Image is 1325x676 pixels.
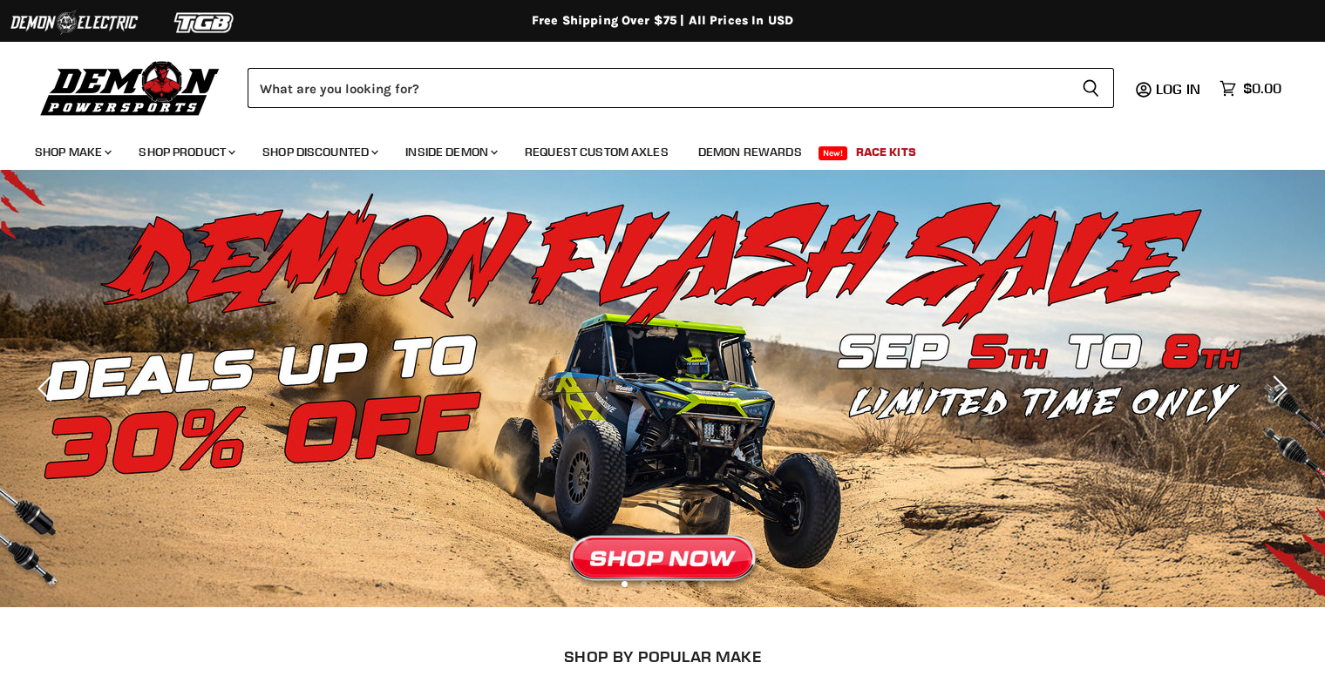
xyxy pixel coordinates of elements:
a: Race Kits [843,134,929,170]
li: Page dot 2 [641,581,647,587]
span: Log in [1156,80,1200,98]
li: Page dot 3 [660,581,666,587]
a: Inside Demon [392,134,508,170]
a: $0.00 [1211,76,1290,101]
img: Demon Powersports [35,57,226,118]
a: Shop Discounted [249,134,389,170]
a: Shop Product [126,134,246,170]
button: Previous [31,371,65,406]
ul: Main menu [22,127,1277,170]
img: Demon Electric Logo 2 [9,6,139,39]
span: $0.00 [1243,80,1281,97]
a: Request Custom Axles [512,134,682,170]
a: Log in [1148,81,1211,97]
h2: SHOP BY POPULAR MAKE [22,647,1304,666]
button: Search [1068,68,1114,108]
input: Search [248,68,1068,108]
a: Demon Rewards [685,134,815,170]
li: Page dot 4 [679,581,685,587]
span: New! [819,146,848,160]
a: Shop Make [22,134,122,170]
button: Next [1260,371,1294,406]
form: Product [248,68,1114,108]
li: Page dot 5 [698,581,704,587]
img: TGB Logo 2 [139,6,270,39]
li: Page dot 1 [622,581,628,587]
